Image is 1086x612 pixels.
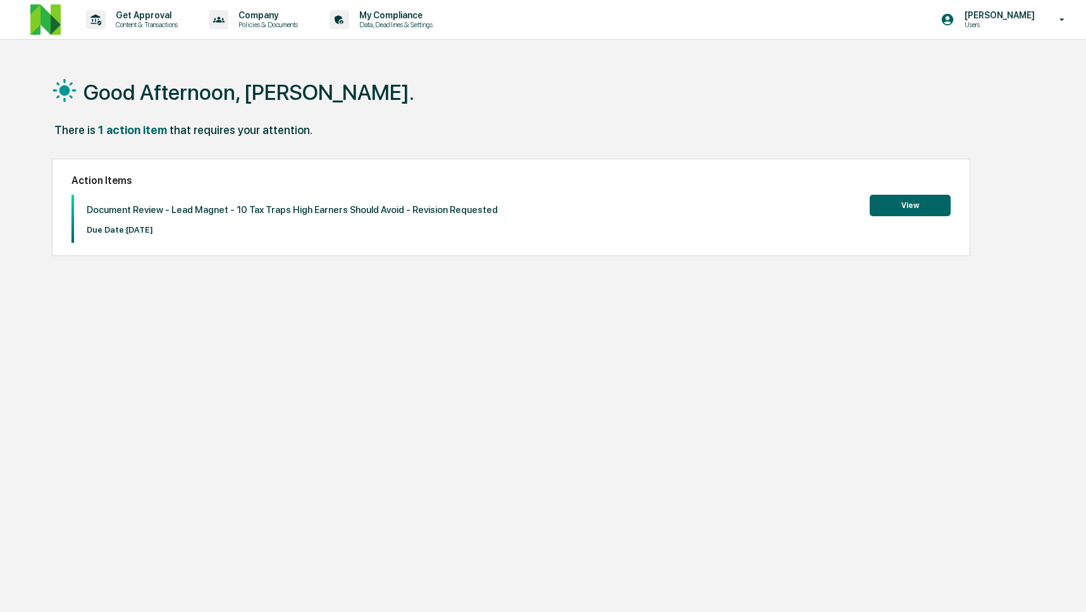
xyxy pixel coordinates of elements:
[87,225,498,235] p: Due Date: [DATE]
[954,20,1041,29] p: Users
[870,199,951,211] a: View
[170,123,312,137] div: that requires your attention.
[83,80,414,105] h1: Good Afternoon, [PERSON_NAME].
[349,20,439,29] p: Data, Deadlines & Settings
[54,123,96,137] div: There is
[954,10,1041,20] p: [PERSON_NAME]
[228,20,304,29] p: Policies & Documents
[228,10,304,20] p: Company
[870,195,951,216] button: View
[98,123,167,137] div: 1 action item
[87,204,498,216] p: Document Review - Lead Magnet - 10 Tax Traps High Earners Should Avoid - Revision Requested
[71,174,951,187] h2: Action Items
[106,10,184,20] p: Get Approval
[349,10,439,20] p: My Compliance
[106,20,184,29] p: Content & Transactions
[30,4,61,35] img: logo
